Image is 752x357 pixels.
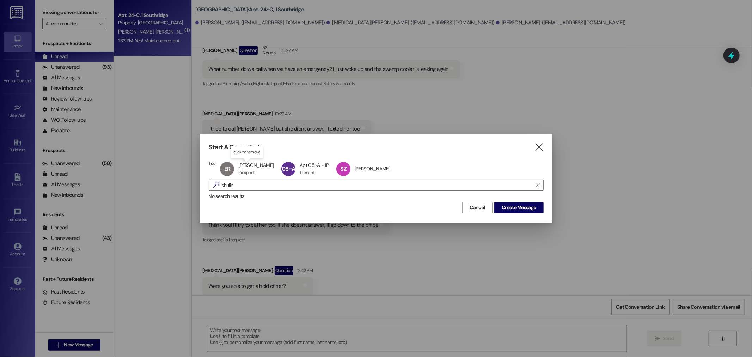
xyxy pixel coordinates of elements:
[209,143,260,151] h3: Start A Group Text
[238,162,274,168] div: [PERSON_NAME]
[233,149,261,155] p: click to remove
[209,193,544,200] div: No search results
[532,180,543,190] button: Clear text
[282,165,295,173] span: 05~A
[300,170,314,175] div: 1 Tenant
[534,144,544,151] i: 
[222,180,532,190] input: Search for any contact or apartment
[494,202,543,213] button: Create Message
[224,165,230,173] span: ER
[341,165,347,173] span: SZ
[238,170,255,175] div: Prospect
[355,165,390,172] div: [PERSON_NAME]
[502,204,536,211] span: Create Message
[470,204,485,211] span: Cancel
[536,182,539,188] i: 
[462,202,493,213] button: Cancel
[300,162,329,168] div: Apt 05~A - 1P
[210,181,222,189] i: 
[209,160,215,167] h3: To:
